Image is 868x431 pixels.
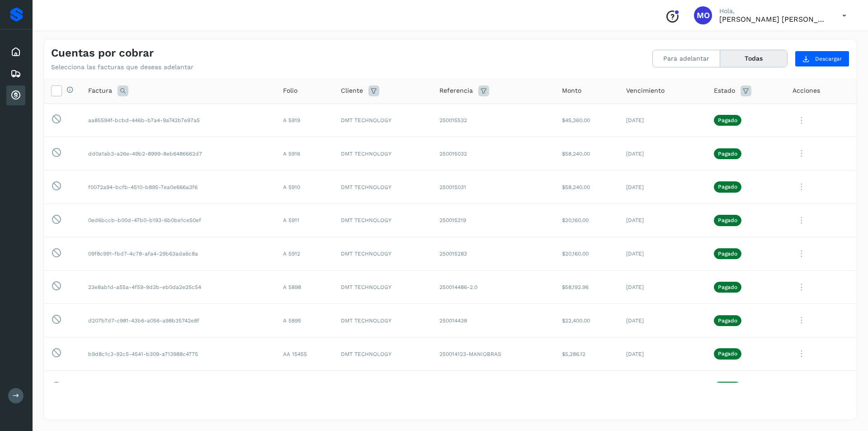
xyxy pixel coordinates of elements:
[718,184,737,190] p: Pagado
[6,42,25,62] div: Inicio
[555,370,619,404] td: $58,240.00
[619,137,707,171] td: [DATE]
[341,86,363,95] span: Cliente
[432,337,555,371] td: 250014123-MANIOBRAS
[276,237,334,270] td: A 5912
[276,304,334,337] td: A 5895
[334,104,432,137] td: DMT TECHNOLOGY
[718,117,737,123] p: Pagado
[719,15,828,24] p: Macaria Olvera Camarillo
[432,270,555,304] td: 250014486-2.0
[276,204,334,237] td: A 5911
[714,86,735,95] span: Estado
[555,270,619,304] td: $58,192.96
[815,55,842,63] span: Descargar
[626,86,665,95] span: Vencimiento
[718,284,737,290] p: Pagado
[276,370,334,404] td: A 5896
[334,370,432,404] td: DMT TECHNOLOGY
[283,86,297,95] span: Folio
[432,237,555,270] td: 250015283
[619,237,707,270] td: [DATE]
[555,337,619,371] td: $5,286.12
[555,137,619,171] td: $58,240.00
[562,86,581,95] span: Monto
[276,270,334,304] td: A 5898
[795,51,849,67] button: Descargar
[81,171,276,204] td: f0072a94-bcfb-4510-b895-7ea0e666a3f6
[432,370,555,404] td: 250014484
[439,86,473,95] span: Referencia
[555,304,619,337] td: $22,400.00
[81,237,276,270] td: 09f8c991-fbd7-4c78-afa4-29b63ada6c8a
[276,171,334,204] td: A 5910
[88,86,112,95] span: Factura
[619,337,707,371] td: [DATE]
[619,204,707,237] td: [DATE]
[276,337,334,371] td: AA 15455
[718,251,737,257] p: Pagado
[718,350,737,357] p: Pagado
[432,304,555,337] td: 250014438
[81,304,276,337] td: d207b7d7-c981-43b6-a056-a98b35742e8f
[555,237,619,270] td: $20,160.00
[555,104,619,137] td: $45,360.00
[334,337,432,371] td: DMT TECHNOLOGY
[81,137,276,171] td: dd0a1ab3-a26e-49b2-8999-8eb6486662d7
[718,317,737,324] p: Pagado
[432,171,555,204] td: 250015031
[81,104,276,137] td: aa85594f-bcbd-446b-b7a4-9a742b7e97a5
[719,7,828,15] p: Hola,
[619,304,707,337] td: [DATE]
[81,204,276,237] td: 0ed6bccb-b00d-47b0-b193-6b0be1ce50ef
[720,50,787,67] button: Todas
[81,370,276,404] td: 7d86895a-5cad-4cdb-8da1-8dadfc3f6f57
[432,204,555,237] td: 250015219
[276,137,334,171] td: A 5916
[6,64,25,84] div: Embarques
[718,217,737,223] p: Pagado
[6,85,25,105] div: Cuentas por cobrar
[619,104,707,137] td: [DATE]
[619,171,707,204] td: [DATE]
[334,204,432,237] td: DMT TECHNOLOGY
[81,337,276,371] td: b9d8c1c3-92c5-4541-b309-a713988c4775
[619,270,707,304] td: [DATE]
[334,137,432,171] td: DMT TECHNOLOGY
[555,204,619,237] td: $20,160.00
[81,270,276,304] td: 23e8ab1d-a55a-4f59-9d3b-eb0da2e25c54
[793,86,820,95] span: Acciones
[334,171,432,204] td: DMT TECHNOLOGY
[334,304,432,337] td: DMT TECHNOLOGY
[51,63,193,71] p: Selecciona las facturas que deseas adelantar
[276,104,334,137] td: A 5919
[51,47,154,60] h4: Cuentas por cobrar
[432,104,555,137] td: 250015532
[555,171,619,204] td: $58,240.00
[653,50,720,67] button: Para adelantar
[334,270,432,304] td: DMT TECHNOLOGY
[619,370,707,404] td: [DATE]
[432,137,555,171] td: 250015032
[334,237,432,270] td: DMT TECHNOLOGY
[718,151,737,157] p: Pagado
